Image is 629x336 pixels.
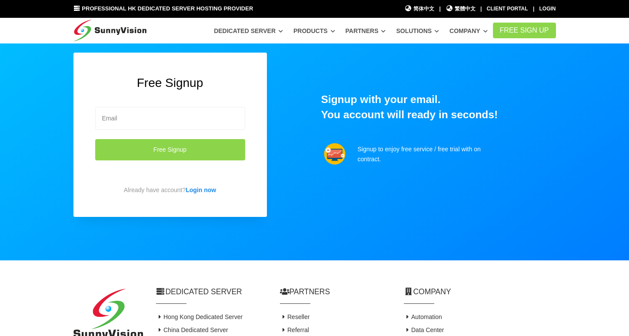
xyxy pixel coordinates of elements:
a: FREE Sign Up [493,23,556,38]
a: Company [449,23,488,39]
a: Solutions [396,23,439,39]
a: Reseller [280,313,310,320]
li: | [480,5,482,13]
a: Login now [186,186,216,193]
a: China Dedicated Server [156,326,228,333]
li: | [533,5,534,13]
a: 简体中文 [405,5,435,13]
li: | [439,5,440,13]
a: Hong Kong Dedicated Server [156,313,243,320]
h2: Dedicated Server [156,286,267,297]
a: Referral [280,326,309,333]
p: Already have account? [95,185,245,195]
input: Email [95,107,245,130]
a: Login [539,6,556,12]
h2: Company [404,286,556,297]
h2: Free Signup [95,74,245,91]
a: Products [293,23,335,39]
p: Signup to enjoy free service / free trial with on contract. [358,144,494,164]
a: 繁體中文 [446,5,476,13]
a: Automation [404,313,442,320]
img: support.png [324,143,346,165]
button: Free Signup [95,139,245,160]
span: Professional HK Dedicated Server Hosting Provider [82,5,253,12]
a: Dedicated Server [214,23,283,39]
a: Data Center [404,326,444,333]
h1: Signup with your email. You account will ready in seconds! [321,92,556,122]
a: Client Portal [487,6,528,12]
h2: Partners [280,286,391,297]
a: Partners [346,23,386,39]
